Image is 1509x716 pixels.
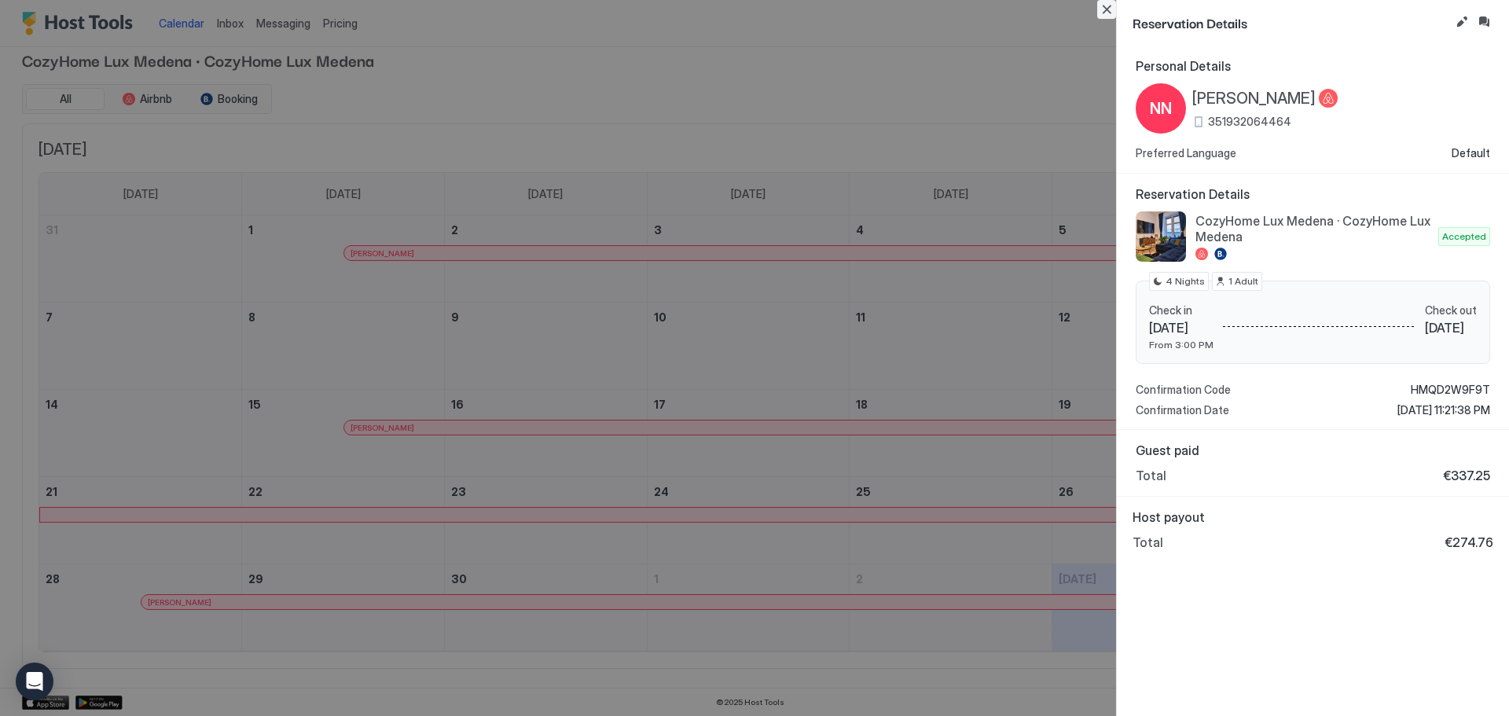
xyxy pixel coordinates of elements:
[1133,13,1449,32] span: Reservation Details
[1136,403,1229,417] span: Confirmation Date
[1208,115,1291,129] span: 351932064464
[1425,303,1477,318] span: Check out
[1192,89,1316,108] span: [PERSON_NAME]
[1411,383,1490,397] span: HMQD2W9F9T
[16,663,53,700] div: Open Intercom Messenger
[1445,534,1493,550] span: €274.76
[1149,320,1213,336] span: [DATE]
[1136,442,1490,458] span: Guest paid
[1452,146,1490,160] span: Default
[1452,13,1471,31] button: Edit reservation
[1136,146,1236,160] span: Preferred Language
[1136,468,1166,483] span: Total
[1136,211,1186,262] div: listing image
[1133,509,1493,525] span: Host payout
[1136,58,1490,74] span: Personal Details
[1228,274,1258,288] span: 1 Adult
[1149,303,1213,318] span: Check in
[1136,383,1231,397] span: Confirmation Code
[1150,97,1172,120] span: NN
[1474,13,1493,31] button: Inbox
[1443,468,1490,483] span: €337.25
[1136,186,1490,202] span: Reservation Details
[1133,534,1163,550] span: Total
[1442,229,1486,244] span: Accepted
[1149,339,1213,351] span: From 3:00 PM
[1195,213,1432,244] span: CozyHome Lux Medena · CozyHome Lux Medena
[1425,320,1477,336] span: [DATE]
[1397,403,1490,417] span: [DATE] 11:21:38 PM
[1166,274,1205,288] span: 4 Nights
